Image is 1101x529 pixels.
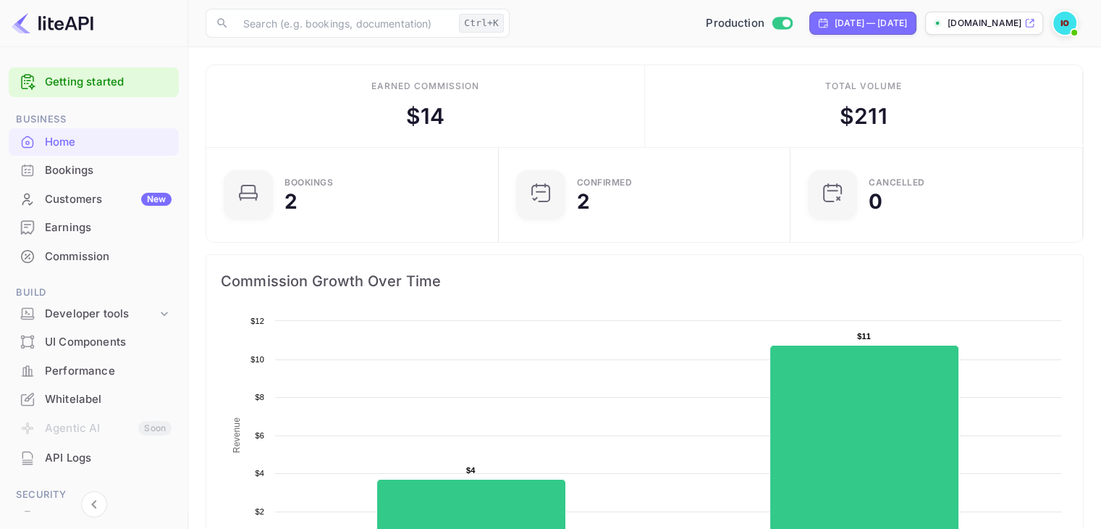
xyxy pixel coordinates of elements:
[577,191,590,212] div: 2
[9,487,179,503] span: Security
[284,191,298,212] div: 2
[9,285,179,301] span: Build
[250,355,264,364] text: $10
[948,17,1021,30] p: [DOMAIN_NAME]
[9,357,179,386] div: Performance
[835,17,907,30] div: [DATE] — [DATE]
[9,386,179,414] div: Whitelabel
[9,214,179,242] div: Earnings
[706,15,764,32] span: Production
[371,80,478,93] div: Earned commission
[45,450,172,467] div: API Logs
[45,509,172,525] div: Fraud management
[232,417,242,453] text: Revenue
[45,191,172,208] div: Customers
[255,393,264,401] text: $8
[824,80,902,93] div: Total volume
[81,491,107,517] button: Collapse navigation
[221,270,1068,293] span: Commission Growth Over Time
[1053,12,1076,35] img: Ivan Orlov
[466,466,476,475] text: $4
[9,243,179,271] div: Commission
[9,128,179,157] div: Home
[9,157,179,183] a: Bookings
[809,12,916,35] div: Click to change the date range period
[9,67,179,97] div: Getting started
[9,214,179,241] a: Earnings
[45,391,172,408] div: Whitelabel
[12,12,93,35] img: LiteAPI logo
[9,186,179,214] div: CustomersNew
[9,157,179,185] div: Bookings
[9,357,179,384] a: Performance
[45,162,172,179] div: Bookings
[235,9,453,38] input: Search (e.g. bookings, documentation)
[9,328,179,357] div: UI Components
[9,301,179,327] div: Developer tools
[840,100,887,133] div: $ 211
[9,243,179,270] a: Commission
[9,386,179,412] a: Whitelabel
[141,193,172,206] div: New
[406,100,444,133] div: $ 14
[250,317,264,325] text: $12
[869,178,925,187] div: CANCELLED
[9,186,179,212] a: CustomersNew
[284,178,333,187] div: Bookings
[700,15,798,32] div: Switch to Sandbox mode
[577,178,633,187] div: Confirmed
[45,363,172,380] div: Performance
[45,220,172,236] div: Earnings
[857,332,871,341] text: $11
[45,249,172,265] div: Commission
[45,134,172,151] div: Home
[45,306,157,322] div: Developer tools
[255,507,264,516] text: $2
[9,328,179,355] a: UI Components
[869,191,882,212] div: 0
[45,74,172,91] a: Getting started
[9,444,179,472] div: API Logs
[255,431,264,440] text: $6
[45,334,172,351] div: UI Components
[9,128,179,155] a: Home
[255,469,264,478] text: $4
[459,14,504,33] div: Ctrl+K
[9,112,179,128] span: Business
[9,444,179,471] a: API Logs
